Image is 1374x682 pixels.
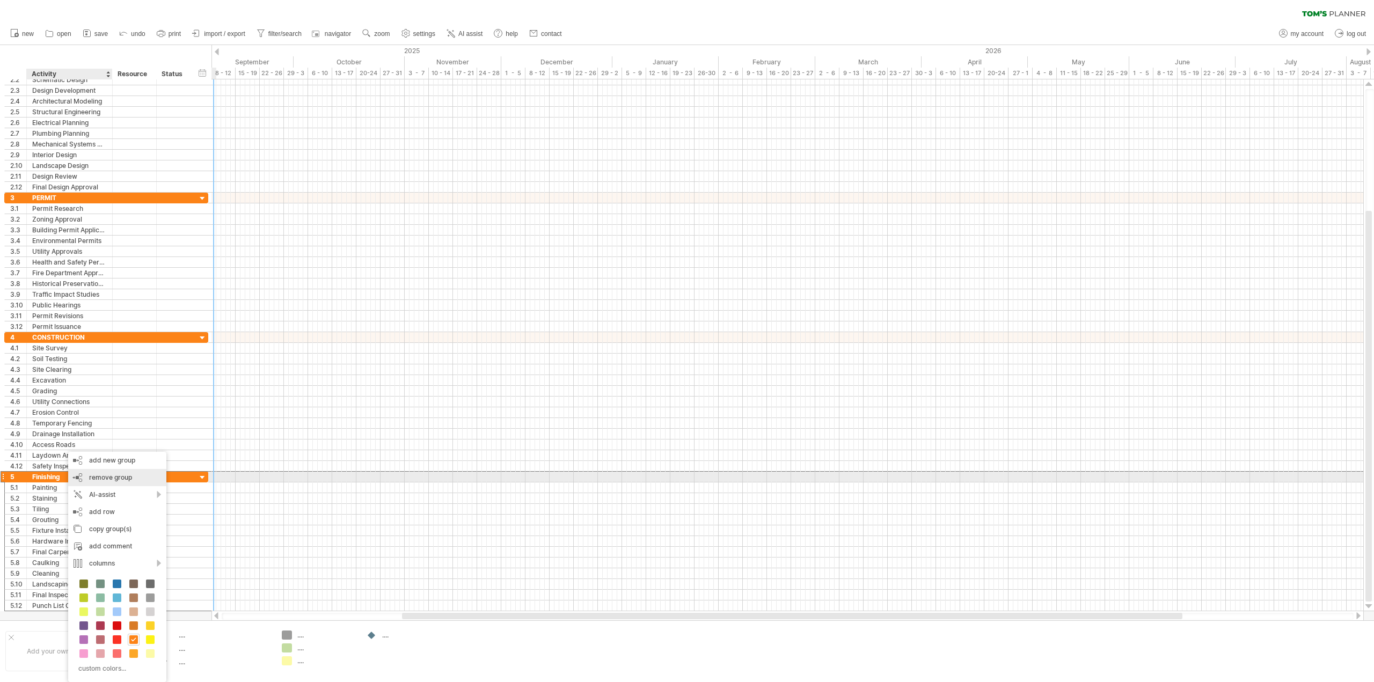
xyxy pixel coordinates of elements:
span: zoom [374,30,390,38]
div: Hardware Installation [32,536,107,546]
div: Design Development [32,85,107,96]
div: 5.5 [10,525,26,536]
div: 3.11 [10,311,26,321]
div: 5.1 [10,482,26,493]
div: Resource [118,69,150,79]
div: 17 - 21 [453,68,477,79]
div: 4.8 [10,418,26,428]
div: 12 - 16 [646,68,670,79]
div: 2.9 [10,150,26,160]
a: my account [1276,27,1327,41]
div: 27 - 31 [381,68,405,79]
div: add comment [68,538,166,555]
div: 15 - 19 [236,68,260,79]
div: Interior Design [32,150,107,160]
div: September 2025 [187,56,294,68]
div: 4.1 [10,343,26,353]
a: filter/search [254,27,305,41]
div: Temporary Fencing [32,418,107,428]
div: 2 - 6 [815,68,839,79]
span: filter/search [268,30,302,38]
div: 4.12 [10,461,26,471]
div: 2 - 6 [719,68,743,79]
div: Finishing [32,472,107,482]
div: custom colors... [74,661,158,676]
div: 5.7 [10,547,26,557]
a: import / export [189,27,249,41]
a: save [80,27,111,41]
div: 4 [10,332,26,342]
div: Caulking [32,558,107,568]
div: 18 - 22 [1081,68,1105,79]
div: October 2025 [294,56,405,68]
div: 9 - 13 [743,68,767,79]
a: open [42,27,75,41]
span: open [57,30,71,38]
div: March 2026 [815,56,922,68]
div: 5 - 9 [622,68,646,79]
div: Painting [32,482,107,493]
div: Structural Engineering [32,107,107,117]
div: 3.7 [10,268,26,278]
div: 4.5 [10,386,26,396]
div: Health and Safety Permits [32,257,107,267]
a: print [154,27,184,41]
div: Historical Preservation Approval [32,278,107,289]
div: Punch List Completion [32,600,107,611]
div: 6 - 10 [936,68,960,79]
div: 13 - 17 [960,68,984,79]
span: settings [413,30,435,38]
div: .... [297,656,356,665]
div: 5.8 [10,558,26,568]
div: 22 - 26 [1202,68,1226,79]
div: Permit Issuance [32,321,107,332]
div: 29 - 3 [284,68,308,79]
div: Final Inspection [32,590,107,600]
div: 2.12 [10,182,26,192]
div: Activity [32,69,106,79]
div: 15 - 19 [1178,68,1202,79]
div: 3 - 7 [405,68,429,79]
div: Cleaning [32,568,107,578]
div: Access Roads [32,439,107,450]
div: December 2025 [501,56,612,68]
div: 5.11 [10,590,26,600]
div: 8 - 12 [1153,68,1178,79]
span: import / export [204,30,245,38]
div: Final Design Approval [32,182,107,192]
a: undo [116,27,149,41]
div: 13 - 17 [332,68,356,79]
div: 4.6 [10,397,26,407]
div: 23 - 27 [888,68,912,79]
div: Landscape Design [32,160,107,171]
div: Building Permit Application [32,225,107,235]
div: 6 - 10 [308,68,332,79]
div: Erosion Control [32,407,107,417]
div: copy group(s) [68,520,166,538]
div: 3.9 [10,289,26,299]
div: 2.6 [10,118,26,128]
div: 4.2 [10,354,26,364]
div: Site Clearing [32,364,107,375]
div: 5.12 [10,600,26,611]
div: 4.9 [10,429,26,439]
div: Safety Inspections [32,461,107,471]
div: 5.3 [10,504,26,514]
div: Permit Revisions [32,311,107,321]
div: 4.11 [10,450,26,460]
div: Public Hearings [32,300,107,310]
div: 6 - 10 [1250,68,1274,79]
a: help [491,27,521,41]
div: Landscaping [32,579,107,589]
div: Fixture Installation [32,525,107,536]
div: 2.8 [10,139,26,149]
div: Schematic Design [32,75,107,85]
div: Zoning Approval [32,214,107,224]
div: 27 - 31 [1322,68,1347,79]
div: Utility Approvals [32,246,107,256]
div: 4.3 [10,364,26,375]
span: print [169,30,181,38]
div: 3.2 [10,214,26,224]
div: 3.3 [10,225,26,235]
span: undo [131,30,145,38]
